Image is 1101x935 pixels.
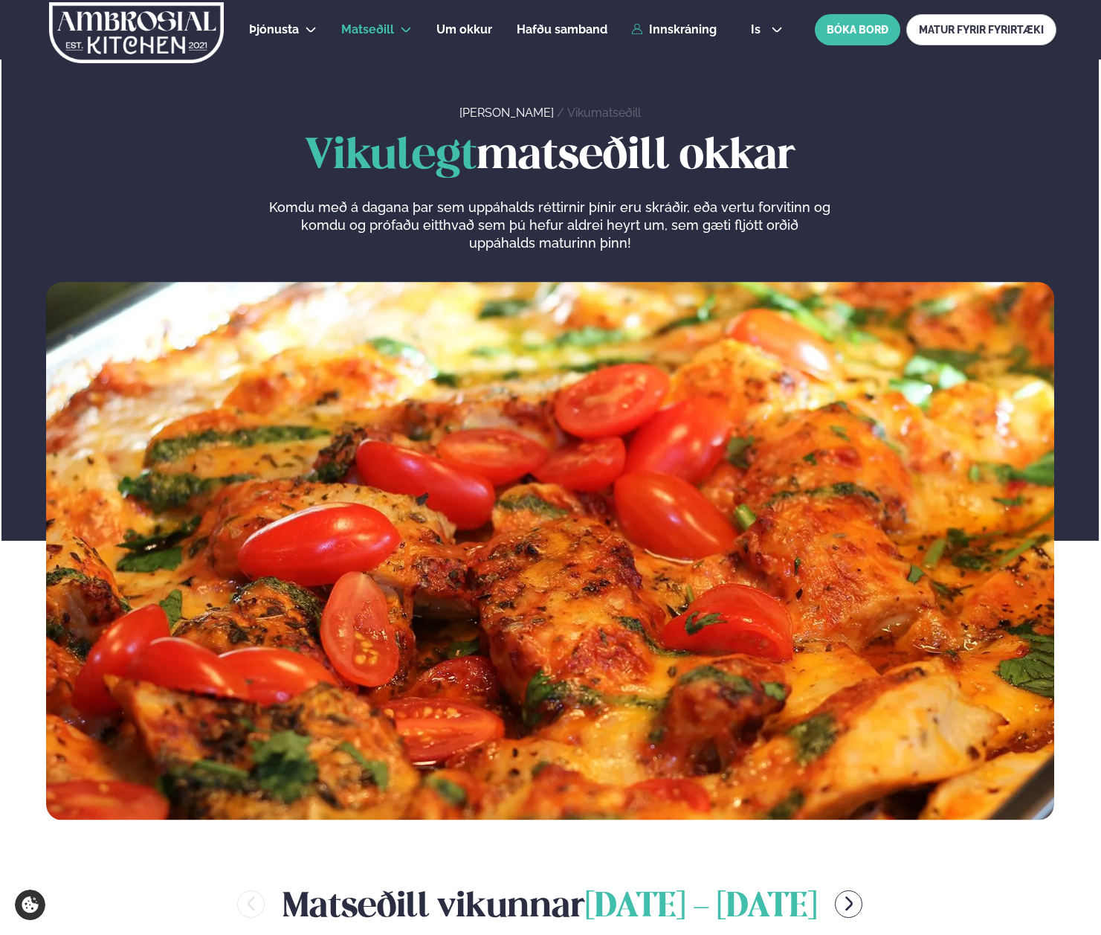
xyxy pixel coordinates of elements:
a: [PERSON_NAME] [459,106,554,120]
a: Cookie settings [15,890,45,920]
img: image alt [46,282,1054,820]
span: / [557,106,567,120]
p: Komdu með á dagana þar sem uppáhalds réttirnir þínir eru skráðir, eða vertu forvitinn og komdu og... [269,199,831,252]
a: Vikumatseðill [567,106,641,120]
h2: Matseðill vikunnar [282,880,817,928]
a: Þjónusta [249,21,299,39]
span: Matseðill [341,22,394,36]
span: Vikulegt [305,136,477,177]
a: Matseðill [341,21,394,39]
button: menu-btn-left [237,890,265,918]
a: Um okkur [436,21,492,39]
button: menu-btn-right [835,890,862,918]
button: BÓKA BORÐ [815,14,900,45]
span: Um okkur [436,22,492,36]
a: Innskráning [631,23,717,36]
span: Þjónusta [249,22,299,36]
img: logo [48,2,225,63]
button: is [739,24,795,36]
a: Hafðu samband [517,21,607,39]
span: is [751,24,765,36]
span: [DATE] - [DATE] [585,891,817,924]
a: MATUR FYRIR FYRIRTÆKI [906,14,1056,45]
span: Hafðu samband [517,22,607,36]
h1: matseðill okkar [46,133,1054,181]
